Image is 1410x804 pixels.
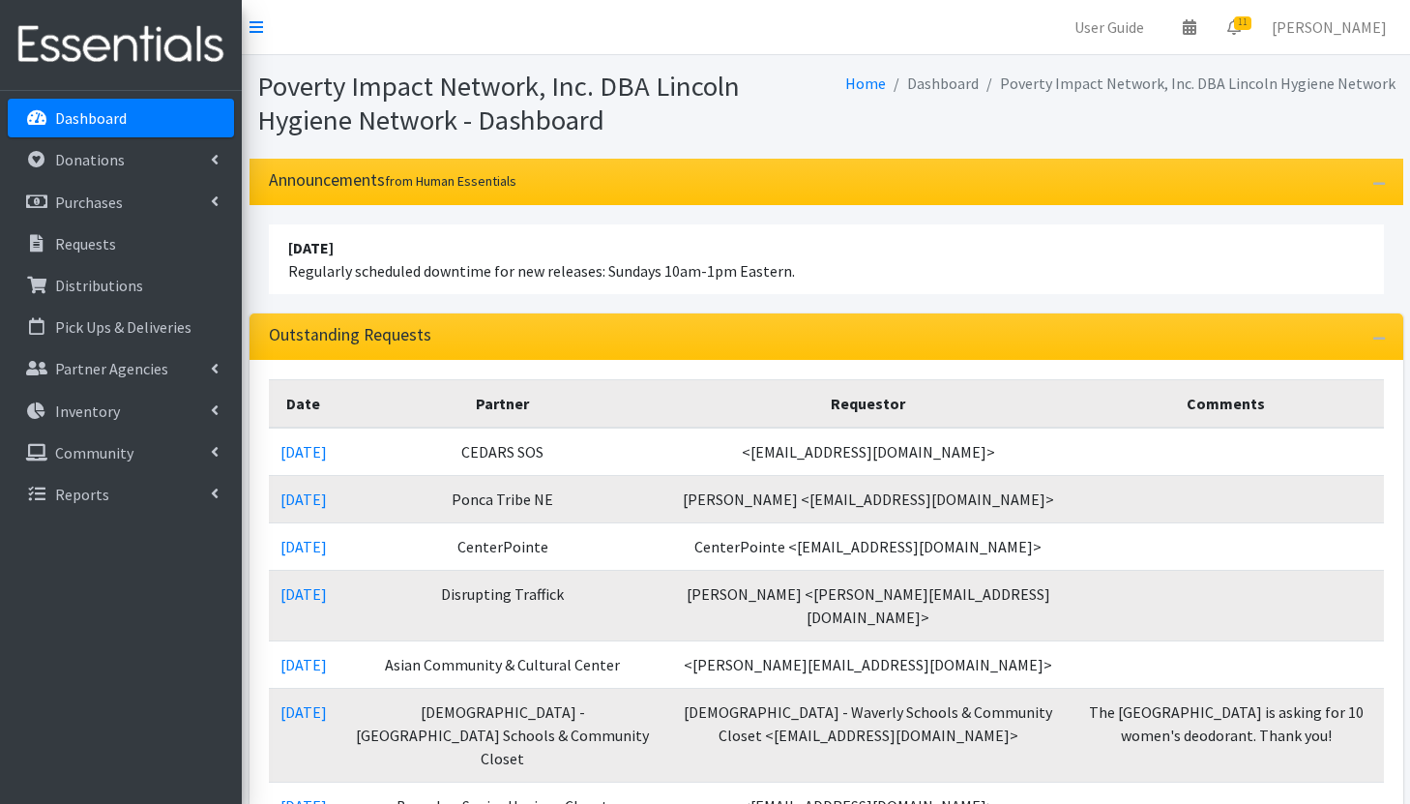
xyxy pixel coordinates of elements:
[385,172,516,190] small: from Human Essentials
[338,523,668,571] td: CenterPointe
[8,13,234,77] img: HumanEssentials
[257,70,819,136] h1: Poverty Impact Network, Inc. DBA Lincoln Hygiene Network - Dashboard
[667,428,1068,476] td: <[EMAIL_ADDRESS][DOMAIN_NAME]>
[55,193,123,212] p: Purchases
[55,234,116,253] p: Requests
[8,99,234,137] a: Dashboard
[338,689,668,783] td: [DEMOGRAPHIC_DATA] - [GEOGRAPHIC_DATA] Schools & Community Closet
[338,380,668,429] th: Partner
[8,224,234,263] a: Requests
[8,266,234,305] a: Distributions
[8,140,234,179] a: Donations
[1212,8,1256,46] a: 11
[667,689,1068,783] td: [DEMOGRAPHIC_DATA] - Waverly Schools & Community Closet <[EMAIL_ADDRESS][DOMAIN_NAME]>
[1256,8,1402,46] a: [PERSON_NAME]
[1069,380,1384,429] th: Comments
[886,70,979,98] li: Dashboard
[269,224,1384,294] li: Regularly scheduled downtime for new releases: Sundays 10am-1pm Eastern.
[55,108,127,128] p: Dashboard
[1059,8,1160,46] a: User Guide
[667,523,1068,571] td: CenterPointe <[EMAIL_ADDRESS][DOMAIN_NAME]>
[8,392,234,431] a: Inventory
[55,359,168,378] p: Partner Agencies
[269,170,516,191] h3: Announcements
[667,380,1068,429] th: Requestor
[280,537,327,556] a: [DATE]
[667,476,1068,523] td: [PERSON_NAME] <[EMAIL_ADDRESS][DOMAIN_NAME]>
[280,490,327,509] a: [DATE]
[55,402,120,421] p: Inventory
[288,238,334,257] strong: [DATE]
[280,702,327,722] a: [DATE]
[269,380,338,429] th: Date
[55,485,109,504] p: Reports
[338,571,668,641] td: Disrupting Traffick
[55,443,133,462] p: Community
[845,74,886,93] a: Home
[8,433,234,472] a: Community
[979,70,1395,98] li: Poverty Impact Network, Inc. DBA Lincoln Hygiene Network
[338,641,668,689] td: Asian Community & Cultural Center
[667,641,1068,689] td: <[PERSON_NAME][EMAIL_ADDRESS][DOMAIN_NAME]>
[8,183,234,222] a: Purchases
[338,428,668,476] td: CEDARS SOS
[667,571,1068,641] td: [PERSON_NAME] <[PERSON_NAME][EMAIL_ADDRESS][DOMAIN_NAME]>
[55,276,143,295] p: Distributions
[55,150,125,169] p: Donations
[280,584,327,604] a: [DATE]
[280,442,327,462] a: [DATE]
[8,349,234,388] a: Partner Agencies
[269,325,431,345] h3: Outstanding Requests
[1069,689,1384,783] td: The [GEOGRAPHIC_DATA] is asking for 10 women's deodorant. Thank you!
[1234,16,1251,30] span: 11
[55,317,191,337] p: Pick Ups & Deliveries
[338,476,668,523] td: Ponca Tribe NE
[280,655,327,674] a: [DATE]
[8,475,234,514] a: Reports
[8,308,234,346] a: Pick Ups & Deliveries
